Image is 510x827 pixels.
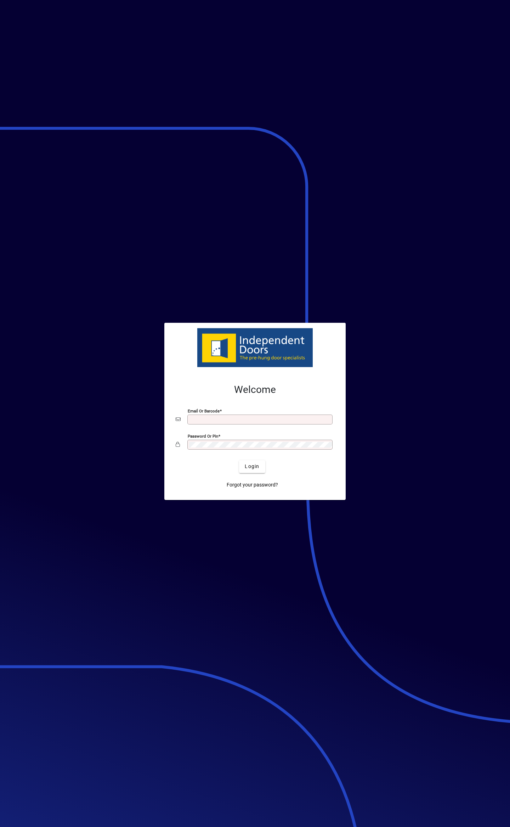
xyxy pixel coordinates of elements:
[224,479,281,491] a: Forgot your password?
[176,384,334,396] h2: Welcome
[227,481,278,489] span: Forgot your password?
[245,463,259,470] span: Login
[188,433,218,438] mat-label: Password or Pin
[239,460,265,473] button: Login
[188,408,220,413] mat-label: Email or Barcode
